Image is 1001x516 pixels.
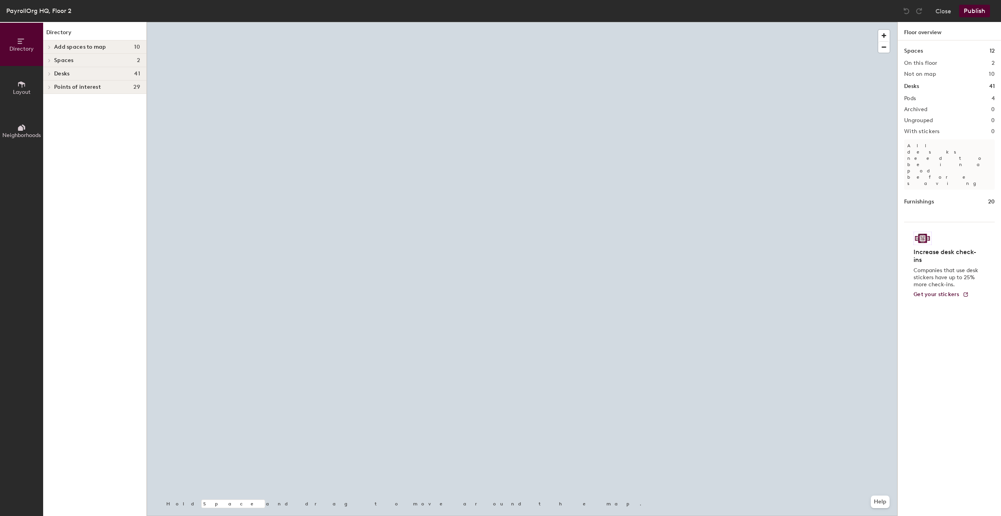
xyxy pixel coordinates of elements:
[904,139,995,190] p: All desks need to be in a pod before saving
[989,71,995,77] h2: 10
[989,82,995,91] h1: 41
[904,47,923,55] h1: Spaces
[871,496,890,508] button: Help
[134,71,140,77] span: 41
[904,106,927,113] h2: Archived
[137,57,140,64] span: 2
[904,60,937,66] h2: On this floor
[2,132,41,139] span: Neighborhoods
[915,7,923,15] img: Redo
[54,84,101,90] span: Points of interest
[992,60,995,66] h2: 2
[991,128,995,135] h2: 0
[914,267,981,288] p: Companies that use desk stickers have up to 25% more check-ins.
[904,117,933,124] h2: Ungrouped
[43,28,146,40] h1: Directory
[134,44,140,50] span: 10
[988,198,995,206] h1: 20
[54,57,74,64] span: Spaces
[904,198,934,206] h1: Furnishings
[990,47,995,55] h1: 12
[54,44,106,50] span: Add spaces to map
[914,248,981,264] h4: Increase desk check-ins
[13,89,31,95] span: Layout
[6,6,71,16] div: PayrollOrg HQ, Floor 2
[959,5,990,17] button: Publish
[904,128,940,135] h2: With stickers
[904,71,936,77] h2: Not on map
[904,82,919,91] h1: Desks
[935,5,951,17] button: Close
[903,7,910,15] img: Undo
[914,291,959,298] span: Get your stickers
[991,106,995,113] h2: 0
[914,291,969,298] a: Get your stickers
[992,95,995,102] h2: 4
[133,84,140,90] span: 29
[914,232,932,245] img: Sticker logo
[898,22,1001,40] h1: Floor overview
[991,117,995,124] h2: 0
[904,95,916,102] h2: Pods
[54,71,69,77] span: Desks
[9,46,34,52] span: Directory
